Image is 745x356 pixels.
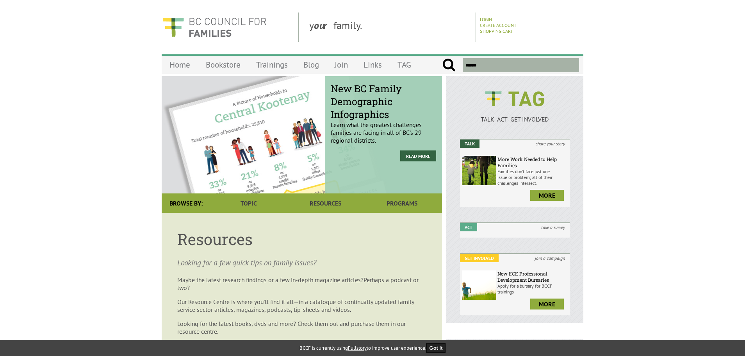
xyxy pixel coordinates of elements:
[536,223,570,231] i: take a survey
[364,193,440,213] a: Programs
[530,254,570,262] i: join a campaign
[162,55,198,74] a: Home
[479,84,550,114] img: BCCF's TAG Logo
[497,168,568,186] p: Families don’t face just one issue or problem; all of their challenges intersect.
[248,55,296,74] a: Trainings
[480,16,492,22] a: Login
[497,283,568,295] p: Apply for a bursary for BCCF trainings
[480,28,513,34] a: Shopping Cart
[460,223,477,231] em: Act
[162,193,210,213] div: Browse By:
[480,22,517,28] a: Create Account
[287,193,364,213] a: Resources
[177,320,426,335] p: Looking for the latest books, dvds and more? Check them out and purchase them in our resource cen...
[426,343,446,353] button: Got it
[198,55,248,74] a: Bookstore
[348,345,367,351] a: Fullstory
[460,140,479,148] em: Talk
[296,55,327,74] a: Blog
[530,190,564,201] a: more
[497,156,568,168] h6: More Work Needed to Help Families
[356,55,390,74] a: Links
[331,82,436,121] span: New BC Family Demographic Infographics
[314,19,333,32] strong: our
[400,150,436,161] a: Read more
[177,298,426,313] p: Our Resource Centre is where you’ll find it all—in a catalogue of continually updated family serv...
[177,229,426,249] h1: Resources
[442,58,456,72] input: Submit
[531,140,570,148] i: share your story
[162,13,267,42] img: BC Council for FAMILIES
[177,257,426,268] p: Looking for a few quick tips on family issues?
[177,276,426,292] p: Maybe the latest research findings or a few in-depth magazine articles?
[497,270,568,283] h6: New ECE Professional Development Bursaries
[303,13,476,42] div: y family.
[390,55,419,74] a: TAG
[177,276,419,292] span: Perhaps a podcast or two?
[327,55,356,74] a: Join
[460,254,499,262] em: Get Involved
[210,193,287,213] a: Topic
[460,115,570,123] p: TALK ACT GET INVOLVED
[460,107,570,123] a: TALK ACT GET INVOLVED
[530,299,564,309] a: more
